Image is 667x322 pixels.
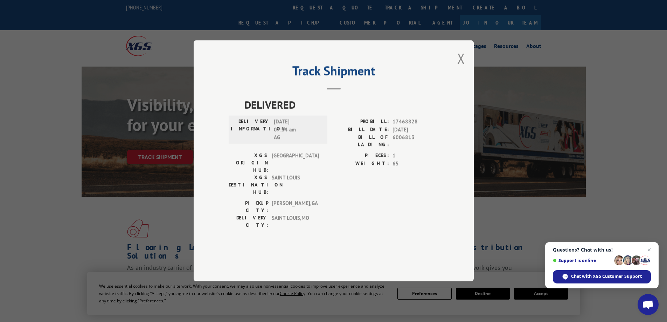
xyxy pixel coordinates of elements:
[553,270,651,283] span: Chat with XGS Customer Support
[274,118,321,142] span: [DATE] 07:34 am AG
[244,97,439,113] span: DELIVERED
[334,126,389,134] label: BILL DATE:
[272,174,319,196] span: SAINT LOUIS
[392,160,439,168] span: 65
[571,273,642,280] span: Chat with XGS Customer Support
[457,49,465,68] button: Close modal
[334,134,389,149] label: BILL OF LADING:
[229,214,268,229] label: DELIVERY CITY:
[334,152,389,160] label: PIECES:
[229,200,268,214] label: PICKUP CITY:
[229,152,268,174] label: XGS ORIGIN HUB:
[272,152,319,174] span: [GEOGRAPHIC_DATA]
[392,118,439,126] span: 17468828
[638,294,659,315] a: Open chat
[392,134,439,149] span: 6006813
[272,200,319,214] span: [PERSON_NAME] , GA
[553,247,651,253] span: Questions? Chat with us!
[229,174,268,196] label: XGS DESTINATION HUB:
[392,126,439,134] span: [DATE]
[392,152,439,160] span: 1
[231,118,270,142] label: DELIVERY INFORMATION:
[334,160,389,168] label: WEIGHT:
[334,118,389,126] label: PROBILL:
[272,214,319,229] span: SAINT LOUIS , MO
[553,258,612,263] span: Support is online
[229,66,439,79] h2: Track Shipment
